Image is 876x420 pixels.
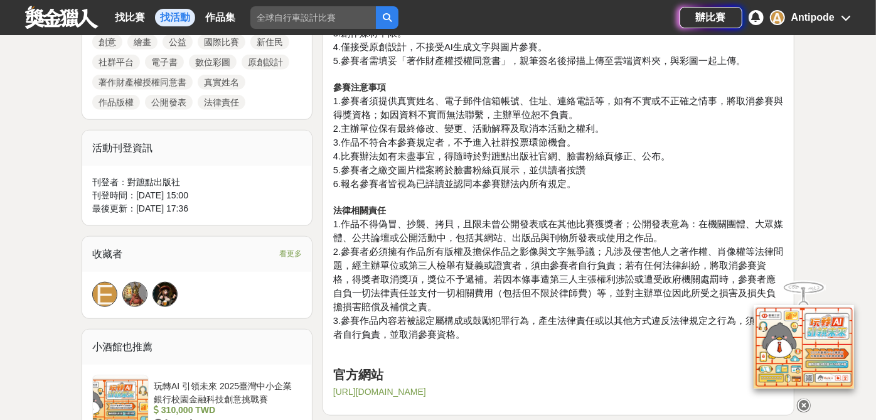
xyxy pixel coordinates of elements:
[333,387,426,397] a: [URL][DOMAIN_NAME]
[198,95,245,110] a: 法律責任
[333,165,585,175] span: 5.參賽者之繳交圖片檔案將於臉書粉絲頁展示，並供讀者按讚
[242,55,289,70] a: 原創設計
[110,9,150,26] a: 找比賽
[145,95,193,110] a: 公開發表
[82,131,312,166] div: 活動刊登資訊
[92,189,302,202] div: 刊登時間： [DATE] 15:00
[82,330,312,365] div: 小酒館也推薦
[333,368,383,382] strong: 官方網站
[127,35,158,50] a: 繪畫
[163,35,193,50] a: 公益
[200,9,240,26] a: 作品集
[791,10,835,25] div: Antipode
[333,205,386,215] strong: 法律相關責任
[333,124,604,134] span: 2.主辦單位保有最終修改、變更、活動解釋及取消本活動之權利。
[92,75,193,90] a: 著作財產權授權同意書
[92,95,140,110] a: 作品版權
[770,10,785,25] div: A
[754,305,854,389] img: d2146d9a-e6f6-4337-9592-8cefde37ba6b.png
[92,176,302,189] div: 刊登者： 對蹠點出版社
[333,179,576,189] span: 6.報名參賽者皆視為已詳讀並認同本參賽辦法內所有規定。
[152,282,178,307] a: Avatar
[333,137,576,148] span: 3.作品不符合本參賽規定者，不予進入社群投票環節機會。
[333,151,670,161] span: 4.比賽辦法如有未盡事宜，得隨時於對蹠點出版社官網、臉書粉絲頁修正、公布。
[154,404,297,417] div: 310,000 TWD
[333,82,386,92] strong: 參賽注意事項
[333,42,547,52] span: 4.僅接受原創設計，不接受AI生成文字與圖片參賽。
[250,35,289,50] a: 新住民
[155,9,195,26] a: 找活動
[333,219,783,243] span: 1.作品不得偽冒、抄襲、拷貝，且限未曾公開發表或在其他比賽獲獎者；公開發表意為：在機關團體、大眾媒體、公共論壇或公開活動中，包括其網站、出版品與刊物所發表或使用之作品。
[92,55,140,70] a: 社群平台
[189,55,237,70] a: 數位彩圖
[198,75,245,90] a: 真實姓名
[333,56,745,66] span: 5.參賽者需填妥「著作財產權授權同意書」，親筆簽名後掃描上傳至雲端資料夾，與彩圖一起上傳。
[122,282,147,307] a: Avatar
[123,283,147,306] img: Avatar
[250,6,376,29] input: 全球自行車設計比賽
[333,28,407,38] span: 3.創作媒材不限。
[680,7,742,28] a: 辦比賽
[198,35,245,50] a: 國際比賽
[333,247,783,312] span: 2.參賽者必須擁有作品所有版權及擔保作品之影像與文字無爭議；凡涉及侵害他人之著作權、肖像權等法律問題，經主辦單位或第三人檢舉有疑義或證實者，須由參賽者自行負責；若有任何法律糾紛，將取消參賽資格，...
[153,283,177,306] img: Avatar
[92,35,122,50] a: 創意
[145,55,184,70] a: 電子書
[333,96,783,120] span: 1.參賽者須提供真實姓名、電子郵件信箱帳號、住址、連絡電話等，如有不實或不正確之情事，將取消參賽與得獎資格；如因資料不實而無法聯繫，主辦單位恕不負責。
[92,282,117,307] a: E
[279,247,302,261] span: 看更多
[92,249,122,259] span: 收藏者
[154,380,297,404] div: 玩轉AI 引領未來 2025臺灣中小企業銀行校園金融科技創意挑戰賽
[92,202,302,215] div: 最後更新： [DATE] 17:36
[333,316,783,340] span: 3.參賽作品內容若被認定屬構成或鼓勵犯罪行為，產生法律責任或以其他方式違反法律規定之行為，須由參賽者自行負責，並取消參賽資格。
